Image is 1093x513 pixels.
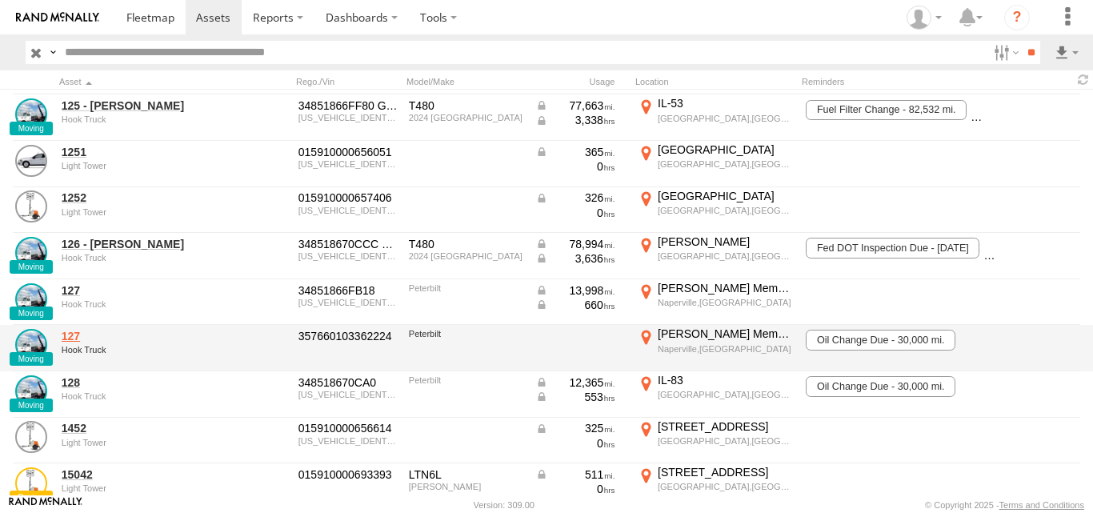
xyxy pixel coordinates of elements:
[298,159,398,169] div: 5F13D1011S1001251
[474,500,534,510] div: Version: 309.00
[535,145,615,159] div: Data from Vehicle CANbus
[658,113,793,124] div: [GEOGRAPHIC_DATA],[GEOGRAPHIC_DATA]
[658,234,793,249] div: [PERSON_NAME]
[658,297,793,308] div: Naperville,[GEOGRAPHIC_DATA]
[901,6,947,30] div: Ed Pruneda
[535,298,615,312] div: Data from Vehicle CANbus
[635,234,795,278] label: Click to View Current Location
[658,419,793,434] div: [STREET_ADDRESS]
[658,435,793,447] div: [GEOGRAPHIC_DATA],[GEOGRAPHIC_DATA]
[635,142,795,186] label: Click to View Current Location
[409,467,524,482] div: LTN6L
[16,12,99,23] img: rand-logo.svg
[635,96,795,139] label: Click to View Current Location
[409,251,524,261] div: 2024 Kenworth
[635,419,795,463] label: Click to View Current Location
[535,482,615,496] div: 0
[1053,41,1080,64] label: Export results as...
[406,76,526,87] div: Model/Make
[298,421,398,435] div: 015910000656614
[535,283,615,298] div: Data from Vehicle CANbus
[409,375,524,385] div: Peterbilt
[535,251,615,266] div: Data from Vehicle CANbus
[658,389,793,400] div: [GEOGRAPHIC_DATA],[GEOGRAPHIC_DATA]
[298,98,398,113] div: 34851866FF80 GX6
[535,113,615,127] div: Data from Vehicle CANbus
[298,206,398,215] div: 5F13D1013S1001252
[806,376,955,397] span: Oil Change Due - 30,000 mi.
[999,500,1084,510] a: Terms and Conditions
[1004,5,1030,30] i: ?
[62,329,217,343] a: 127
[46,41,59,64] label: Search Query
[298,467,398,482] div: 015910000693393
[658,327,793,341] div: [PERSON_NAME] Memorial Tollway
[62,207,217,217] div: undefined
[409,113,524,122] div: 2024 Kenworth
[15,467,47,499] a: View Asset Details
[535,190,615,205] div: Data from Vehicle CANbus
[987,41,1022,64] label: Search Filter Options
[635,465,795,508] label: Click to View Current Location
[635,189,795,232] label: Click to View Current Location
[658,205,793,216] div: [GEOGRAPHIC_DATA],[GEOGRAPHIC_DATA]
[533,76,629,87] div: Usage
[298,436,398,446] div: 5F13D1010S1001452
[62,161,217,170] div: undefined
[298,237,398,251] div: 348518670CCC GX6
[535,436,615,451] div: 0
[535,159,615,174] div: 0
[535,206,615,220] div: 0
[62,253,217,263] div: undefined
[658,481,793,492] div: [GEOGRAPHIC_DATA],[GEOGRAPHIC_DATA]
[635,76,795,87] div: Location
[806,330,955,351] span: Oil Change Due - 30,000 mi.
[635,281,795,324] label: Click to View Current Location
[62,421,217,435] a: 1452
[15,190,47,222] a: View Asset Details
[62,299,217,309] div: undefined
[62,345,217,355] div: undefined
[62,145,217,159] a: 1251
[535,467,615,482] div: Data from Vehicle CANbus
[658,373,793,387] div: IL-83
[658,250,793,262] div: [GEOGRAPHIC_DATA],[GEOGRAPHIC_DATA]
[658,343,793,355] div: Naperville,[GEOGRAPHIC_DATA]
[298,145,398,159] div: 015910000656051
[15,421,47,453] a: View Asset Details
[1074,72,1093,87] span: Refresh
[62,98,217,113] a: 125 - [PERSON_NAME]
[535,421,615,435] div: Data from Vehicle CANbus
[9,497,82,513] a: Visit our Website
[15,329,47,361] a: View Asset Details
[806,100,967,121] span: Fuel Filter Change - 82,532 mi.
[535,390,615,404] div: Data from Vehicle CANbus
[409,98,524,113] div: T480
[658,465,793,479] div: [STREET_ADDRESS]
[62,483,217,493] div: undefined
[658,189,793,203] div: [GEOGRAPHIC_DATA]
[802,76,944,87] div: Reminders
[298,329,398,343] div: 357660103362224
[298,390,398,399] div: 2NPKHM6X2SM749474
[62,283,217,298] a: 127
[535,237,615,251] div: Data from Vehicle CANbus
[62,391,217,401] div: undefined
[409,283,524,293] div: Peterbilt
[15,145,47,177] a: View Asset Details
[635,327,795,370] label: Click to View Current Location
[62,114,217,124] div: undefined
[925,500,1084,510] div: © Copyright 2025 -
[62,467,217,482] a: 15042
[658,96,793,110] div: IL-53
[658,158,793,170] div: [GEOGRAPHIC_DATA],[GEOGRAPHIC_DATA]
[15,98,47,130] a: View Asset Details
[15,375,47,407] a: View Asset Details
[409,237,524,251] div: T480
[298,283,398,298] div: 34851866FB18
[658,281,793,295] div: [PERSON_NAME] Memorial Tollway
[409,329,524,339] div: Peterbilt
[298,113,398,122] div: 2NK5LJ0X5RM369872
[298,375,398,390] div: 348518670CA0
[658,142,793,157] div: [GEOGRAPHIC_DATA]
